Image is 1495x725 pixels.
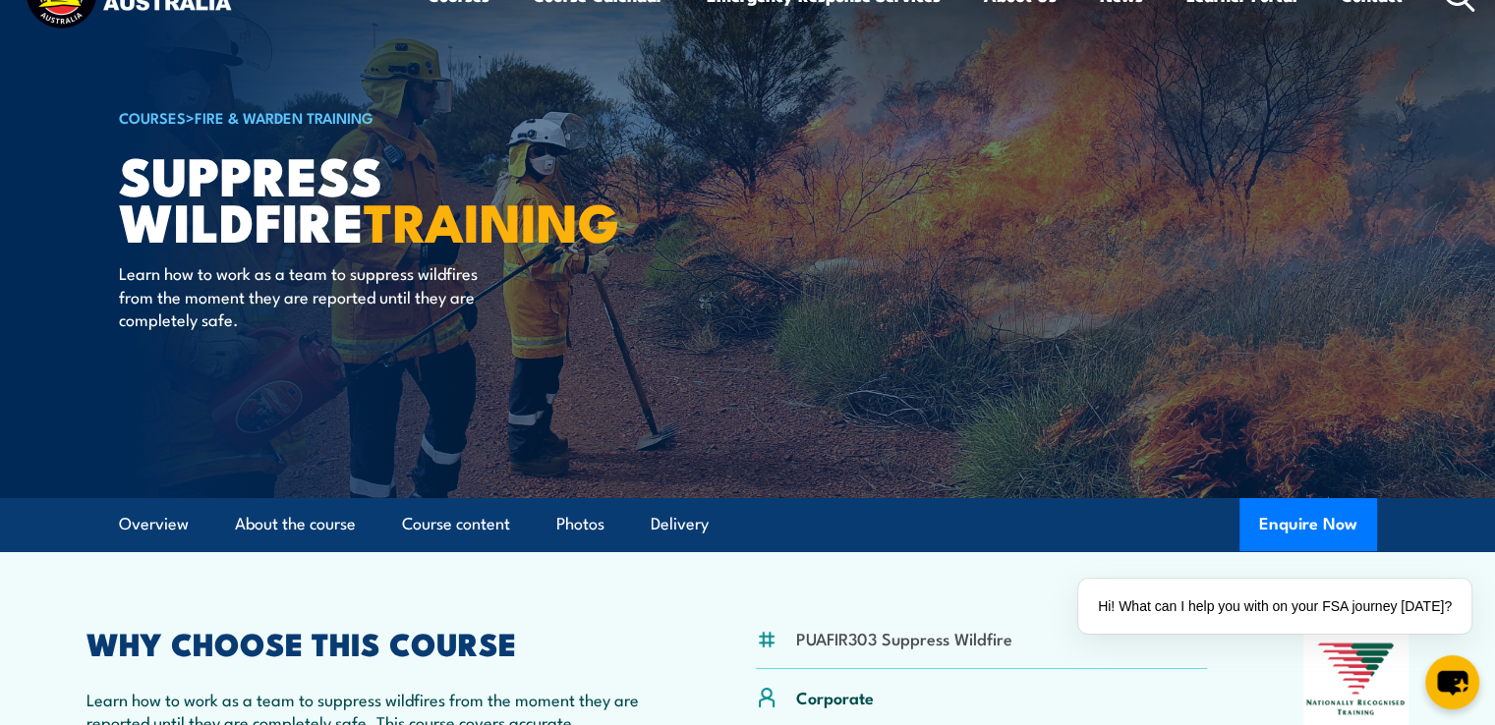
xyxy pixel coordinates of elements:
div: Hi! What can I help you with on your FSA journey [DATE]? [1078,579,1471,634]
a: Fire & Warden Training [195,106,374,128]
a: Overview [119,498,189,550]
strong: TRAINING [364,179,619,260]
a: Delivery [651,498,709,550]
h6: > [119,105,604,129]
button: Enquire Now [1239,498,1377,551]
p: Corporate [796,686,874,708]
a: Course content [402,498,510,550]
button: chat-button [1425,655,1479,709]
li: PUAFIR303 Suppress Wildfire [796,627,1012,649]
a: Photos [556,498,604,550]
a: COURSES [119,106,186,128]
h1: Suppress Wildfire [119,151,604,243]
p: Learn how to work as a team to suppress wildfires from the moment they are reported until they ar... [119,261,478,330]
a: About the course [235,498,356,550]
h2: WHY CHOOSE THIS COURSE [86,629,661,656]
